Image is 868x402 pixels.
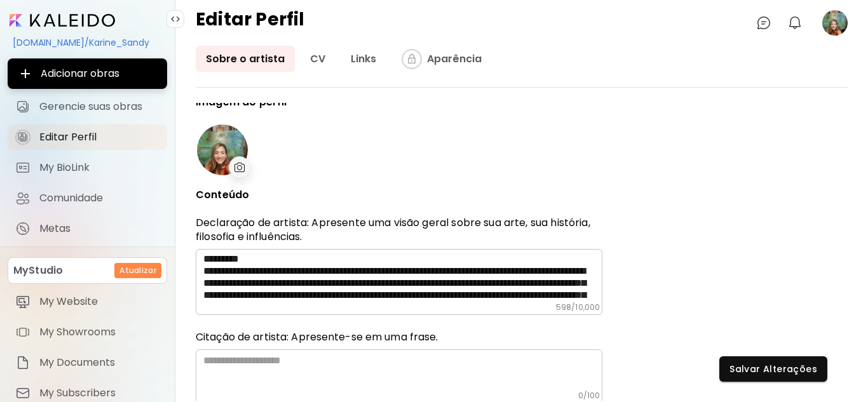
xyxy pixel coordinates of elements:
div: [DOMAIN_NAME]/Karine_Sandy [8,32,167,53]
button: Adicionar obras [8,58,167,89]
span: Salvar Alterações [729,363,817,376]
span: Gerencie suas obras [39,100,159,113]
a: completeMy BioLink iconMy BioLink [8,155,167,180]
img: My BioLink icon [15,160,31,175]
img: item [15,385,31,401]
img: chatIcon [756,15,771,30]
a: itemMy Showrooms [8,319,167,345]
span: My Website [39,295,159,308]
a: itemMy Website [8,289,167,314]
a: iconcompleteEditar Perfil [8,124,167,150]
img: collapse [170,14,180,24]
span: My Showrooms [39,326,159,338]
button: Salvar Alterações [719,356,827,382]
span: Metas [39,222,159,235]
a: Sobre o artista [196,46,295,72]
h4: Editar Perfil [196,10,305,36]
span: Comunidade [39,192,159,204]
h6: Citação de artista: Apresente-se em uma frase. [196,330,602,344]
a: CV [300,46,336,72]
h6: 598 / 10,000 [556,302,600,312]
a: itemMy Documents [8,350,167,375]
a: Gerencie suas obras iconGerencie suas obras [8,94,167,119]
p: MyStudio [13,263,63,278]
img: item [15,294,31,309]
img: Comunidade icon [15,191,31,206]
span: My Subscribers [39,387,159,399]
span: Editar Perfil [39,131,159,144]
img: item [15,325,31,340]
span: My Documents [39,356,159,369]
h6: Atualizar [119,265,156,276]
img: bellIcon [787,15,803,30]
a: Links [341,46,386,72]
span: My BioLink [39,161,159,174]
p: Conteúdo [196,189,602,201]
button: bellIcon [784,12,806,34]
img: Gerencie suas obras icon [15,99,31,114]
p: Declaração de artista: Apresente uma visão geral sobre sua arte, sua história, filosofia e influê... [196,216,602,244]
a: Comunidade iconComunidade [8,185,167,211]
span: Adicionar obras [18,66,157,81]
p: Imagem do perfil [196,97,602,108]
img: item [15,355,31,370]
img: Metas icon [15,221,31,236]
a: iconcompleteAparência [391,46,492,72]
a: completeMetas iconMetas [8,216,167,241]
h6: 0 / 100 [578,391,600,401]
